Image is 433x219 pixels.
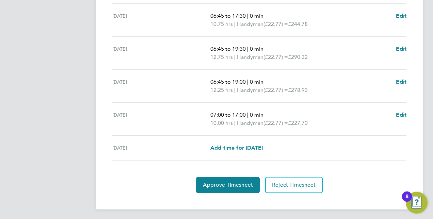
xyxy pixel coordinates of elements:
[210,120,233,126] span: 10.00 hrs
[250,13,263,19] span: 0 min
[112,45,210,61] div: [DATE]
[288,87,308,93] span: £278.93
[196,177,260,193] button: Approve Timesheet
[250,79,263,85] span: 0 min
[112,111,210,127] div: [DATE]
[288,21,308,27] span: £244.78
[210,87,233,93] span: 12.25 hrs
[237,119,263,127] span: Handyman
[210,144,263,152] a: Add time for [DATE]
[288,54,308,60] span: £290.32
[237,86,263,94] span: Handyman
[288,120,308,126] span: £227.70
[396,111,406,119] a: Edit
[247,112,248,118] span: |
[112,78,210,94] div: [DATE]
[272,182,316,188] span: Reject Timesheet
[247,79,248,85] span: |
[250,46,263,52] span: 0 min
[210,13,246,19] span: 06:45 to 17:30
[234,21,236,27] span: |
[405,197,408,205] div: 8
[263,87,288,93] span: (£22.77) =
[112,12,210,28] div: [DATE]
[210,54,233,60] span: 12.75 hrs
[210,46,246,52] span: 06:45 to 19:30
[263,120,288,126] span: (£22.77) =
[265,177,323,193] button: Reject Timesheet
[112,144,210,152] div: [DATE]
[406,192,428,214] button: Open Resource Center, 8 new notifications
[237,20,263,28] span: Handyman
[396,13,406,19] span: Edit
[234,120,236,126] span: |
[247,46,248,52] span: |
[396,46,406,52] span: Edit
[210,79,246,85] span: 06:45 to 19:00
[396,112,406,118] span: Edit
[234,54,236,60] span: |
[234,87,236,93] span: |
[263,21,288,27] span: (£22.77) =
[237,53,263,61] span: Handyman
[396,12,406,20] a: Edit
[203,182,253,188] span: Approve Timesheet
[210,112,246,118] span: 07:00 to 17:00
[210,145,263,151] span: Add time for [DATE]
[250,112,263,118] span: 0 min
[396,79,406,85] span: Edit
[396,45,406,53] a: Edit
[396,78,406,86] a: Edit
[210,21,233,27] span: 10.75 hrs
[263,54,288,60] span: (£22.77) =
[247,13,248,19] span: |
